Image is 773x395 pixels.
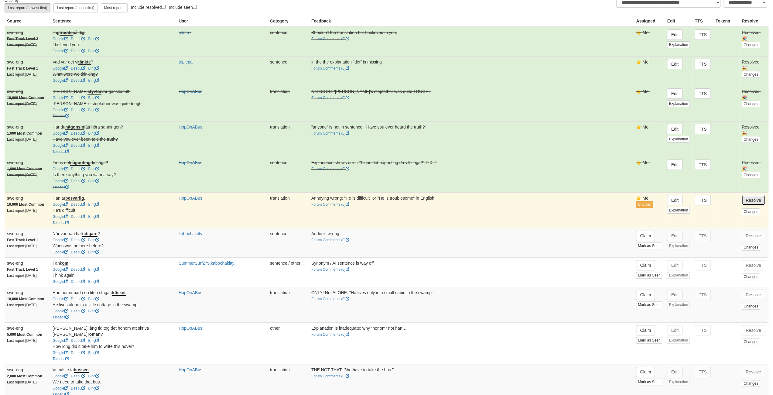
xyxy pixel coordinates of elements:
div: He's difficult. [53,207,174,213]
a: Bing [88,374,99,378]
strong: 10,000 Most Common [7,202,44,207]
td: ONLY! Not ALONE. "He lives only in a small cabin in the swamp." [309,287,634,322]
span: Har du fått höra sanningen? [53,125,123,130]
a: DeepL [71,49,85,53]
a: Google [53,179,68,183]
span: Tänk . [53,261,70,266]
td: sentence / other [268,257,309,287]
u: tänkte [78,60,91,65]
button: Edit [667,29,682,40]
div: 👉 Me! [636,29,662,36]
button: Resolve [742,367,765,377]
a: Google [53,338,68,343]
small: Last report: [DATE] [7,380,37,384]
div: Have you ever been told the truth? [53,136,174,142]
span: [PERSON_NAME] var ganska tuff. [53,89,131,94]
a: DeepL [71,374,85,378]
td: other [268,322,309,364]
a: Bing [88,131,99,136]
a: Bing [88,250,99,254]
button: Mark as Seen [636,242,662,249]
a: HopOnABus [179,89,202,94]
button: Edit [667,231,682,241]
button: Most reports [101,3,128,12]
td: Synonym / AI sentence is way off [309,257,634,287]
td: sentence [268,27,309,57]
strong: 5,000 Most Common [7,332,42,337]
a: Tatoeba [53,149,69,154]
a: Bing [88,238,99,242]
td: in the the explanation "det" is missing [309,56,634,86]
div: 👉 Me! [636,195,662,201]
button: Unclaim [636,201,653,208]
button: Changes [742,208,760,215]
strong: 2,000 Most Common [7,374,42,378]
a: DeepL [71,143,85,148]
a: DeepL [71,386,85,390]
a: Google [53,238,68,242]
a: Google [53,66,68,70]
div: 👉 Me! [636,59,662,65]
button: TTS [695,367,710,377]
button: Explanation [667,272,690,279]
a: Bing [88,179,99,183]
td: Shouldn't the translation be: I believed in you. [309,27,634,57]
a: Google [53,374,68,378]
button: Changes [742,42,760,48]
a: HopOnABus [179,326,202,331]
u: tidigare [82,231,97,237]
a: Forum Comments (0) [311,66,349,70]
a: Bing [88,167,99,171]
a: Google [53,297,68,301]
td: translation [268,86,309,121]
button: TTS [695,290,710,300]
div: Resolved! 🎉 [742,59,766,71]
button: Claim [636,367,655,377]
button: Changes [742,101,760,107]
a: DeepL [71,37,85,41]
a: Bing [88,202,99,207]
a: Google [53,96,68,100]
button: Edit [667,59,682,69]
a: Bing [88,280,99,284]
a: DeepL [71,215,85,219]
small: Last report: [DATE] [7,137,37,142]
a: DeepL [71,96,85,100]
div: Resolved! 🎉 [742,160,766,172]
a: Forum Comments (0) [311,131,349,136]
button: Resolve [742,290,765,300]
div: How long did it take him to write this novel? [53,343,174,349]
button: Resolve [742,325,765,335]
strong: 1,000 Most Common [7,131,42,136]
a: Google [53,167,68,171]
a: Tatoeba [53,114,69,118]
div: swe-eng [7,195,48,201]
button: Edit [667,195,682,205]
div: swe-eng [7,231,48,237]
a: Forum Comments (0) [311,374,349,378]
div: What were we thinking? [53,71,174,77]
th: Tokens [713,15,739,27]
a: mk257 [179,30,191,35]
div: We need to take that bus. [53,379,174,385]
td: translation [268,121,309,157]
strong: 10,000 Most Common [7,297,44,301]
button: TTS [695,160,710,170]
button: Edit [667,260,682,270]
a: Forum Comments (0) [311,332,349,337]
div: Resolved! 🎉 [742,124,766,136]
th: TTS [692,15,713,27]
div: Think again. [53,272,174,278]
a: Forum Comments (0) [311,267,349,272]
button: Explanation [667,41,690,48]
button: Explanation [667,136,690,143]
small: Last report: [DATE] [7,338,37,343]
div: 👉 Me! [636,160,662,166]
a: Tatoeba [53,221,69,225]
a: Bing [88,386,99,390]
a: Forum Comments (0) [311,37,349,41]
button: Edit [667,367,682,377]
a: Forum Comments (0) [311,96,349,100]
button: Claim [636,260,655,270]
small: Last report: [DATE] [7,43,37,47]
